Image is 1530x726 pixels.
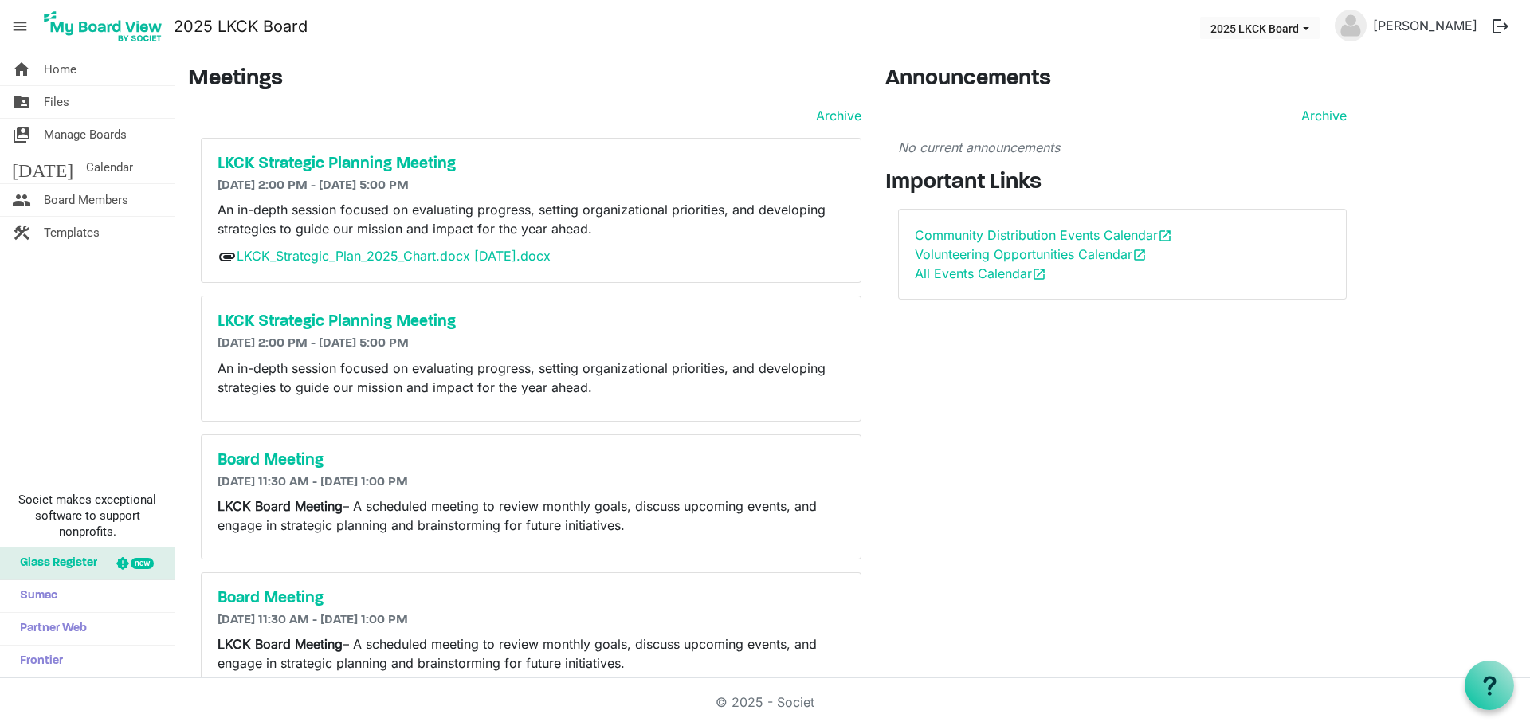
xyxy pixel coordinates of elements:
[915,246,1147,262] a: Volunteering Opportunities Calendaropen_in_new
[1158,229,1172,243] span: open_in_new
[218,155,845,174] a: LKCK Strategic Planning Meeting
[885,66,1359,93] h3: Announcements
[1335,10,1367,41] img: no-profile-picture.svg
[39,6,167,46] img: My Board View Logo
[237,248,551,264] a: LKCK_Strategic_Plan_2025_Chart.docx [DATE].docx
[1132,248,1147,262] span: open_in_new
[5,11,35,41] span: menu
[1032,267,1046,281] span: open_in_new
[7,492,167,540] span: Societ makes exceptional software to support nonprofits.
[218,247,237,266] span: attachment
[810,106,861,125] a: Archive
[12,580,57,612] span: Sumac
[218,359,845,397] p: An in-depth session focused on evaluating progress, setting organizational priorities, and develo...
[44,119,127,151] span: Manage Boards
[218,496,845,535] p: – A scheduled meeting to review monthly goals, discuss upcoming events, and engage in strategic p...
[131,558,154,569] div: new
[1295,106,1347,125] a: Archive
[218,636,343,652] strong: LKCK Board Meeting
[898,138,1347,157] p: No current announcements
[1484,10,1517,43] button: logout
[218,634,845,673] p: – A scheduled meeting to review monthly goals, discuss upcoming events, and engage in strategic p...
[12,53,31,85] span: home
[1200,17,1320,39] button: 2025 LKCK Board dropdownbutton
[218,613,845,628] h6: [DATE] 11:30 AM - [DATE] 1:00 PM
[44,53,76,85] span: Home
[44,217,100,249] span: Templates
[1367,10,1484,41] a: [PERSON_NAME]
[86,151,133,183] span: Calendar
[188,66,861,93] h3: Meetings
[39,6,174,46] a: My Board View Logo
[174,10,308,42] a: 2025 LKCK Board
[915,227,1172,243] a: Community Distribution Events Calendaropen_in_new
[12,613,87,645] span: Partner Web
[716,694,814,710] a: © 2025 - Societ
[218,312,845,332] a: LKCK Strategic Planning Meeting
[218,451,845,470] a: Board Meeting
[12,86,31,118] span: folder_shared
[12,184,31,216] span: people
[218,589,845,608] a: Board Meeting
[218,336,845,351] h6: [DATE] 2:00 PM - [DATE] 5:00 PM
[12,547,97,579] span: Glass Register
[44,184,128,216] span: Board Members
[218,179,845,194] h6: [DATE] 2:00 PM - [DATE] 5:00 PM
[885,170,1359,197] h3: Important Links
[218,475,845,490] h6: [DATE] 11:30 AM - [DATE] 1:00 PM
[12,119,31,151] span: switch_account
[12,646,63,677] span: Frontier
[44,86,69,118] span: Files
[12,217,31,249] span: construction
[915,265,1046,281] a: All Events Calendaropen_in_new
[218,498,343,514] strong: LKCK Board Meeting
[12,151,73,183] span: [DATE]
[218,200,845,238] p: An in-depth session focused on evaluating progress, setting organizational priorities, and develo...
